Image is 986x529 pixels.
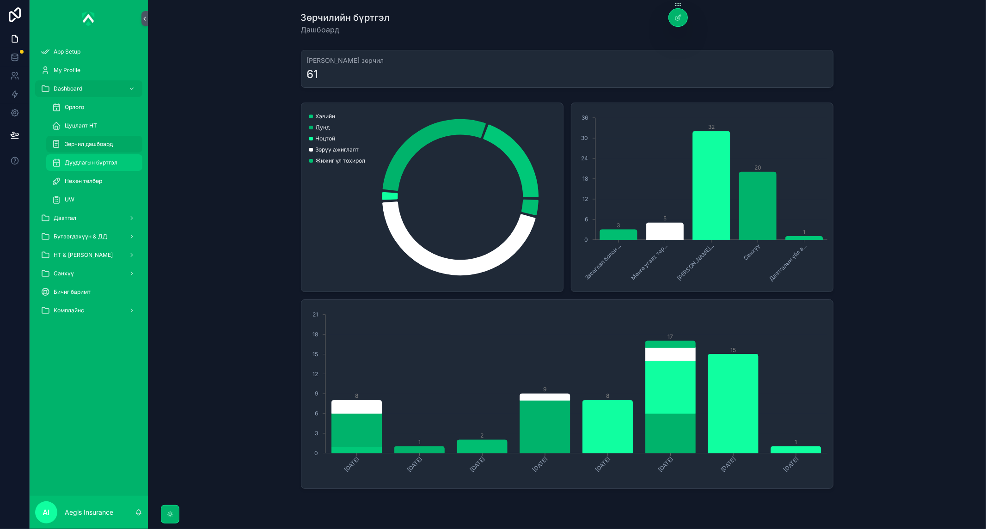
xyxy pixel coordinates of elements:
span: Ноцтой [316,135,336,142]
tspan: [DATE] [531,456,549,473]
tspan: 0 [314,450,318,456]
div: chart [577,109,827,286]
tspan: [PERSON_NAME]... [675,243,715,282]
a: Даатгал [35,210,142,226]
tspan: [DATE] [343,456,360,473]
a: Дуудлагын бүртгэл [46,154,142,171]
span: Dashboard [54,85,82,92]
span: Дашбоард [301,24,390,35]
tspan: 30 [581,134,588,141]
div: chart [307,305,827,483]
a: My Profile [35,62,142,79]
div: scrollable content [30,37,148,331]
a: Зөрчил дашбоард [46,136,142,152]
div: chart [307,109,557,286]
a: НТ & [PERSON_NAME] [35,247,142,263]
tspan: 6 [585,216,588,223]
tspan: 18 [312,331,318,338]
tspan: Мөнгө угаах тер... [629,243,668,282]
div: 61 [307,67,318,82]
a: Нөхөн төлбөр [46,173,142,189]
tspan: 20 [754,164,761,171]
tspan: [DATE] [405,456,423,473]
span: Хэвийн [316,113,336,120]
tspan: 12 [582,195,588,202]
tspan: 5 [663,215,666,222]
tspan: [DATE] [719,456,737,473]
tspan: 17 [668,333,673,340]
a: UW [46,191,142,208]
a: Бүтээгдэхүүн & ДД [35,228,142,245]
span: Зөрүү ажиглалт [316,146,359,153]
span: UW [65,196,74,203]
tspan: 21 [312,311,318,318]
span: Нөхөн төлбөр [65,177,102,185]
tspan: 6 [315,410,318,417]
tspan: [DATE] [782,456,800,473]
a: Dashboard [35,80,142,97]
span: Цуцлалт НТ [65,122,97,129]
span: Дунд [316,124,330,131]
tspan: [DATE] [468,456,486,473]
tspan: 12 [312,371,318,377]
h3: [PERSON_NAME] зөрчил [307,56,827,65]
tspan: 3 [315,430,318,437]
p: Aegis Insurance [65,508,113,517]
span: My Profile [54,67,80,74]
img: App logo [82,11,95,26]
a: Санхүү [35,265,142,282]
tspan: 9 [315,390,318,397]
span: НТ & [PERSON_NAME] [54,251,113,259]
tspan: [DATE] [656,456,674,473]
tspan: 32 [708,123,714,130]
tspan: 15 [730,347,736,353]
span: Бүтээгдэхүүн & ДД [54,233,107,240]
tspan: 36 [582,114,588,121]
tspan: 8 [606,393,609,400]
span: Орлого [65,103,84,111]
tspan: 1 [803,229,805,236]
tspan: 18 [582,175,588,182]
tspan: 0 [584,236,588,243]
tspan: 1 [795,438,797,445]
a: Бичиг баримт [35,284,142,300]
tspan: 2 [480,432,484,439]
a: App Setup [35,43,142,60]
tspan: 3 [617,222,620,229]
span: Даатгал [54,214,76,222]
a: Комплайнс [35,302,142,319]
span: Зөрчил дашбоард [65,140,113,148]
span: AI [43,507,50,518]
a: Орлого [46,99,142,116]
span: App Setup [54,48,80,55]
span: Дуудлагын бүртгэл [65,159,117,166]
tspan: 24 [581,155,588,162]
tspan: Даатгалын үйл а... [767,243,808,283]
tspan: 1 [418,438,420,445]
span: Санхүү [54,270,74,277]
tspan: 15 [312,351,318,358]
tspan: 8 [355,393,358,400]
tspan: Санхүү [742,243,761,262]
span: Комплайнс [54,307,84,314]
tspan: Засаглал болон ... [583,243,622,281]
tspan: [DATE] [594,456,611,473]
span: Жижиг үл тохирол [316,157,366,164]
a: Цуцлалт НТ [46,117,142,134]
span: Бичиг баримт [54,288,91,296]
tspan: 9 [543,386,546,393]
h1: Зөрчилийн бүртгэл [301,11,390,24]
